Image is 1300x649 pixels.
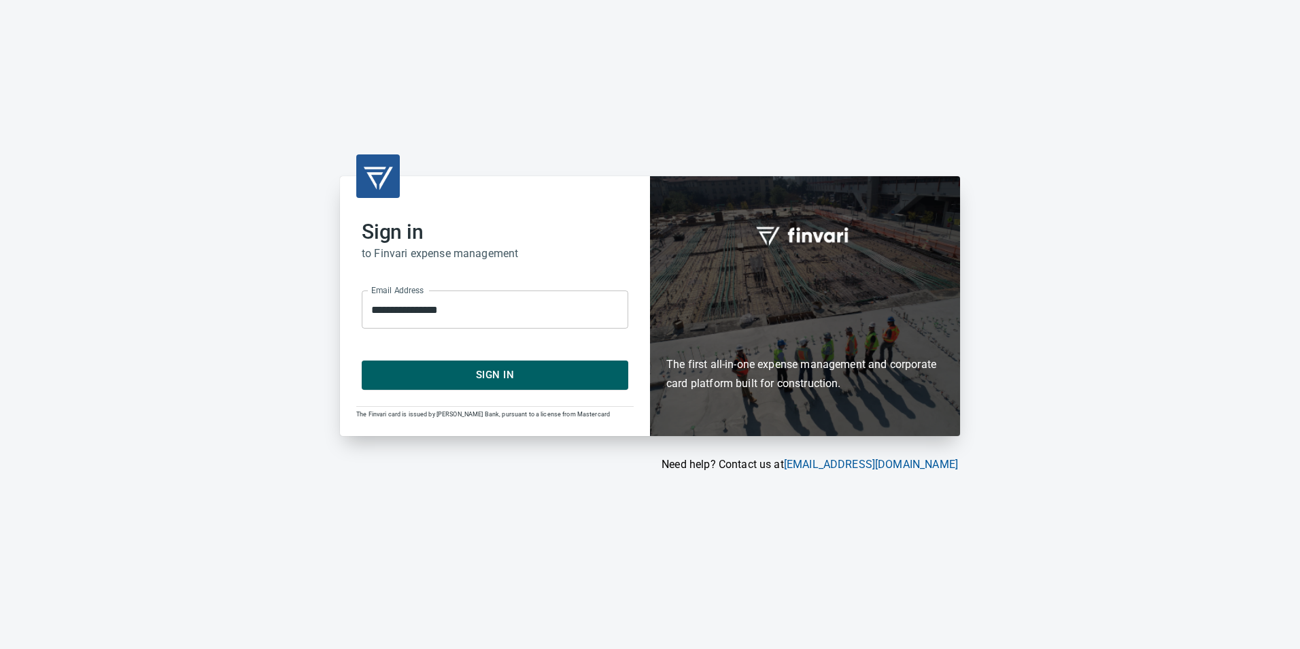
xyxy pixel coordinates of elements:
h6: The first all-in-one expense management and corporate card platform built for construction. [666,276,944,393]
p: Need help? Contact us at [340,456,958,473]
span: Sign In [377,366,613,384]
div: Finvari [650,176,960,435]
img: fullword_logo_white.png [754,219,856,250]
h2: Sign in [362,220,628,244]
h6: to Finvari expense management [362,244,628,263]
button: Sign In [362,361,628,389]
img: transparent_logo.png [362,160,394,193]
span: The Finvari card is issued by [PERSON_NAME] Bank, pursuant to a license from Mastercard [356,411,610,418]
a: [EMAIL_ADDRESS][DOMAIN_NAME] [784,458,958,471]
